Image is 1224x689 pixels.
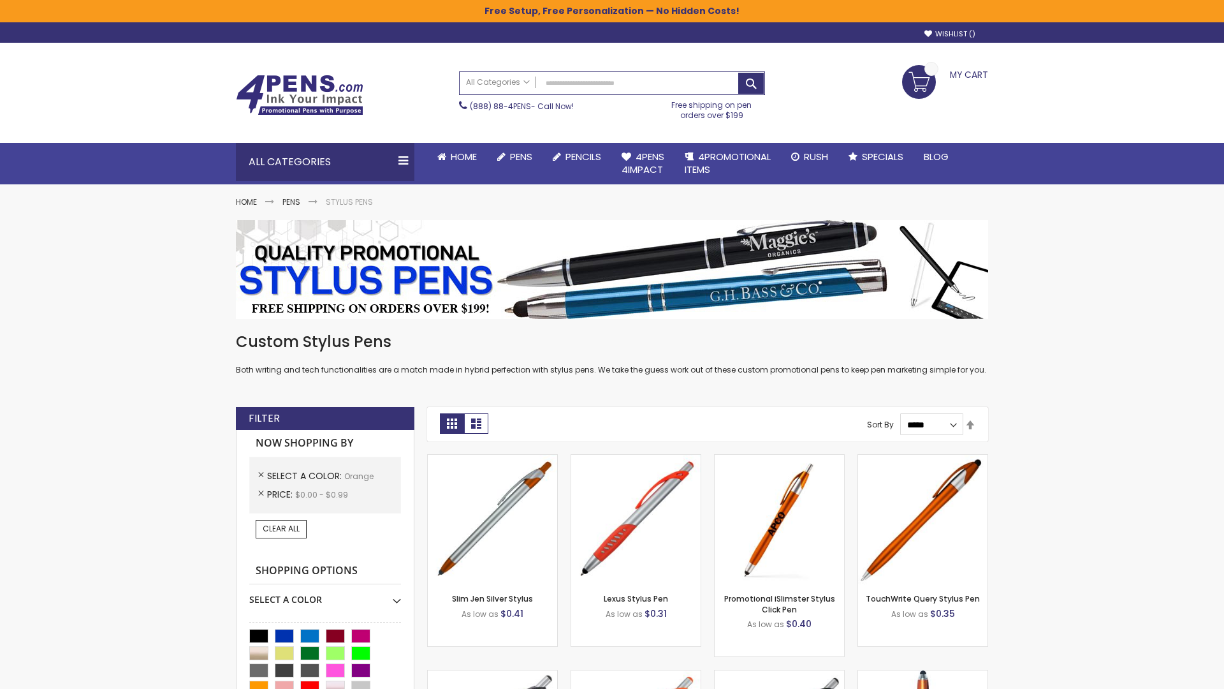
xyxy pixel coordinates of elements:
[685,150,771,176] span: 4PROMOTIONAL ITEMS
[611,143,674,184] a: 4Pens4impact
[565,150,601,163] span: Pencils
[236,332,988,376] div: Both writing and tech functionalities are a match made in hybrid perfection with stylus pens. We ...
[930,607,955,620] span: $0.35
[487,143,543,171] a: Pens
[452,593,533,604] a: Slim Jen Silver Stylus
[866,593,980,604] a: TouchWrite Query Stylus Pen
[724,593,835,614] a: Promotional iSlimster Stylus Click Pen
[470,101,574,112] span: - Call Now!
[543,143,611,171] a: Pencils
[715,455,844,584] img: Promotional iSlimster Stylus Click Pen-Orange
[747,619,784,630] span: As low as
[645,607,667,620] span: $0.31
[263,523,300,534] span: Clear All
[924,29,975,39] a: Wishlist
[571,455,701,584] img: Lexus Stylus Pen-Orange
[659,95,766,121] div: Free shipping on pen orders over $199
[781,143,838,171] a: Rush
[470,101,531,112] a: (888) 88-4PENS
[606,609,643,619] span: As low as
[924,150,949,163] span: Blog
[267,470,344,482] span: Select A Color
[858,454,987,465] a: TouchWrite Query Stylus Pen-Orange
[249,411,280,426] strong: Filter
[236,75,363,115] img: 4Pens Custom Pens and Promotional Products
[786,618,812,630] span: $0.40
[326,196,373,207] strong: Stylus Pens
[838,143,914,171] a: Specials
[236,196,257,207] a: Home
[256,520,307,538] a: Clear All
[295,489,348,500] span: $0.00 - $0.99
[510,150,532,163] span: Pens
[674,143,781,184] a: 4PROMOTIONALITEMS
[267,488,295,501] span: Price
[622,150,664,176] span: 4Pens 4impact
[249,584,401,606] div: Select A Color
[804,150,828,163] span: Rush
[427,143,487,171] a: Home
[249,558,401,585] strong: Shopping Options
[428,454,557,465] a: Slim Jen Silver Stylus-Orange
[236,143,414,181] div: All Categories
[460,72,536,93] a: All Categories
[500,607,523,620] span: $0.41
[428,455,557,584] img: Slim Jen Silver Stylus-Orange
[466,77,530,87] span: All Categories
[604,593,668,604] a: Lexus Stylus Pen
[891,609,928,619] span: As low as
[236,332,988,352] h1: Custom Stylus Pens
[715,670,844,681] a: Lexus Metallic Stylus Pen-Orange
[282,196,300,207] a: Pens
[428,670,557,681] a: Boston Stylus Pen-Orange
[914,143,959,171] a: Blog
[462,609,499,619] span: As low as
[858,670,987,681] a: TouchWrite Command Stylus Pen-Orange
[344,471,374,482] span: Orange
[867,419,894,430] label: Sort By
[440,413,464,434] strong: Grid
[858,455,987,584] img: TouchWrite Query Stylus Pen-Orange
[715,454,844,465] a: Promotional iSlimster Stylus Click Pen-Orange
[451,150,477,163] span: Home
[571,454,701,465] a: Lexus Stylus Pen-Orange
[236,220,988,319] img: Stylus Pens
[862,150,903,163] span: Specials
[249,430,401,457] strong: Now Shopping by
[571,670,701,681] a: Boston Silver Stylus Pen-Orange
